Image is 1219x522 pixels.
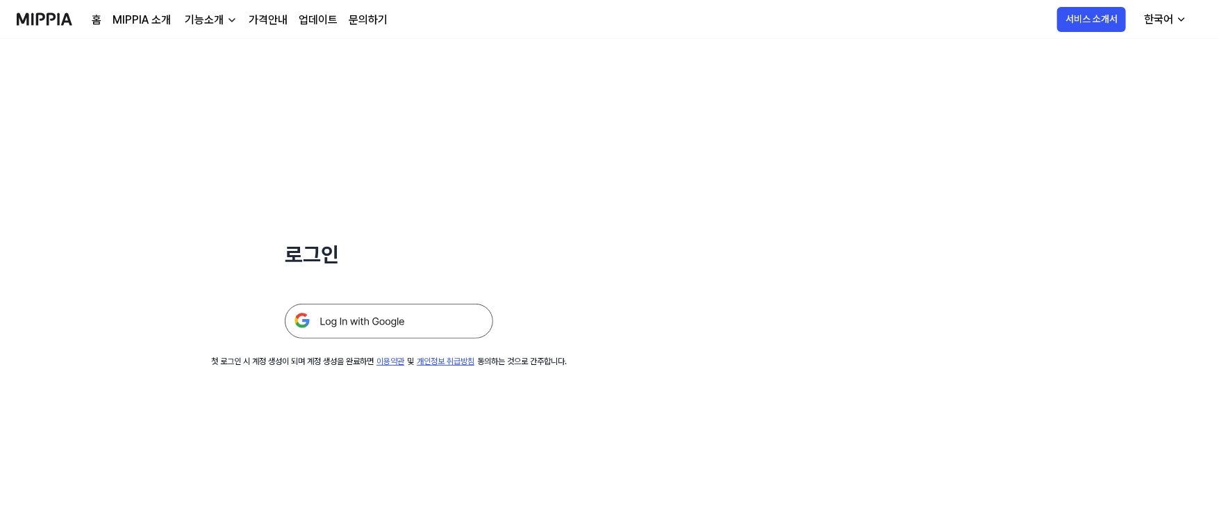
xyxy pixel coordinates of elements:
[92,12,101,28] a: 홈
[417,357,474,366] a: 개인정보 취급방침
[249,12,288,28] a: 가격안내
[349,12,388,28] a: 문의하기
[182,12,226,28] div: 기능소개
[1133,6,1195,33] button: 한국어
[1141,11,1176,28] div: 한국어
[1057,7,1126,32] button: 서비스 소개서
[211,355,567,368] div: 첫 로그인 시 계정 생성이 되며 계정 생성을 완료하면 및 동의하는 것으로 간주합니다.
[299,12,338,28] a: 업데이트
[113,12,171,28] a: MIPPIA 소개
[226,15,238,26] img: down
[285,239,493,270] h1: 로그인
[376,357,404,366] a: 이용약관
[285,304,493,339] img: 구글 로그인 버튼
[182,12,238,28] button: 기능소개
